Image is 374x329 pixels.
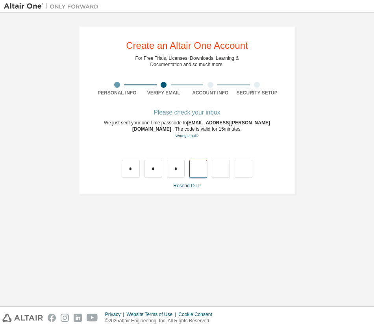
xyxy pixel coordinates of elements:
div: We just sent your one-time passcode to . The code is valid for 15 minutes. [94,120,280,139]
div: For Free Trials, Licenses, Downloads, Learning & Documentation and so much more. [135,55,239,68]
div: Privacy [105,311,126,318]
a: Resend OTP [173,183,200,189]
img: youtube.svg [87,314,98,322]
img: facebook.svg [48,314,56,322]
img: linkedin.svg [74,314,82,322]
div: Personal Info [94,90,141,96]
p: © 2025 Altair Engineering, Inc. All Rights Reserved. [105,318,217,324]
div: Cookie Consent [178,311,217,318]
div: Verify Email [141,90,187,96]
div: Website Terms of Use [126,311,178,318]
div: Security Setup [234,90,281,96]
img: altair_logo.svg [2,314,43,322]
img: instagram.svg [61,314,69,322]
span: [EMAIL_ADDRESS][PERSON_NAME][DOMAIN_NAME] [132,120,270,132]
div: Create an Altair One Account [126,41,248,50]
div: Account Info [187,90,234,96]
a: Go back to the registration form [175,133,198,138]
div: Please check your inbox [94,110,280,115]
img: Altair One [4,2,102,10]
